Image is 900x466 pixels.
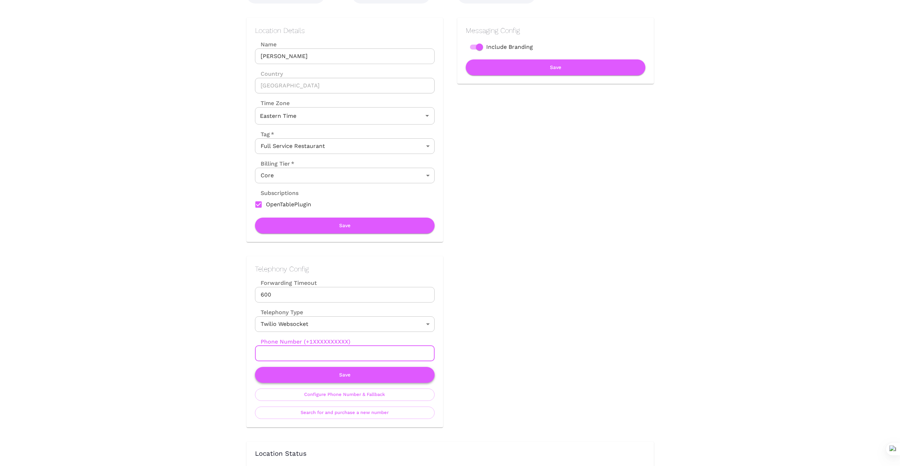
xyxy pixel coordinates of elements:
[255,160,294,168] label: Billing Tier
[422,111,432,121] button: Open
[486,43,533,51] span: Include Branding
[266,200,311,209] span: OpenTablePlugin
[255,40,435,48] label: Name
[255,367,435,383] button: Save
[255,130,274,138] label: Tag
[255,450,645,458] h3: Location Status
[255,26,435,35] h2: Location Details
[255,70,435,78] label: Country
[255,389,435,401] button: Configure Phone Number & Fallback
[255,189,298,197] label: Subscriptions
[255,279,435,287] label: Forwarding Timeout
[255,308,303,316] label: Telephony Type
[255,265,435,273] h2: Telephony Config
[466,26,645,35] h2: Messaging Config
[255,407,435,419] button: Search for and purchase a new number
[255,316,435,332] div: Twilio Websocket
[255,218,435,234] button: Save
[466,59,645,75] button: Save
[255,99,435,107] label: Time Zone
[255,168,435,183] div: Core
[255,138,435,154] div: Full Service Restaurant
[255,338,435,346] label: Phone Number (+1XXXXXXXXXX)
